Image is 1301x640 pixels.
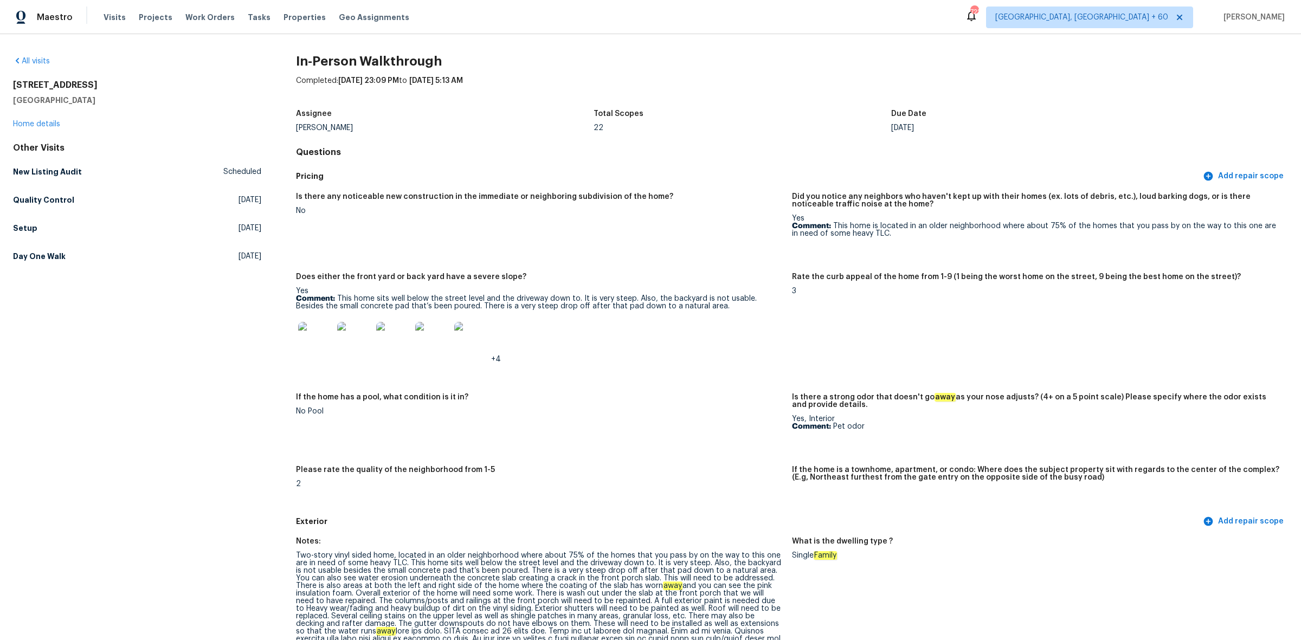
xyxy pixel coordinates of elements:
[296,295,783,310] p: This home sits well below the street level and the driveway down to. It is very steep. Also, the ...
[814,551,837,560] em: Family
[13,57,50,65] a: All visits
[792,466,1279,481] h5: If the home is a townhome, apartment, or condo: Where does the subject property sit with regards ...
[995,12,1168,23] span: [GEOGRAPHIC_DATA], [GEOGRAPHIC_DATA] + 60
[339,12,409,23] span: Geo Assignments
[13,218,261,238] a: Setup[DATE]
[296,480,783,488] div: 2
[296,273,526,281] h5: Does either the front yard or back yard have a severe slope?
[13,223,37,234] h5: Setup
[185,12,235,23] span: Work Orders
[792,222,1279,237] p: This home is located in an older neighborhood where about 75% of the homes that you pass by on th...
[1205,515,1284,528] span: Add repair scope
[239,223,261,234] span: [DATE]
[1219,12,1285,23] span: [PERSON_NAME]
[296,124,594,132] div: [PERSON_NAME]
[139,12,172,23] span: Projects
[13,166,82,177] h5: New Listing Audit
[296,193,673,201] h5: Is there any noticeable new construction in the immediate or neighboring subdivision of the home?
[409,77,463,85] span: [DATE] 5:13 AM
[296,110,332,118] h5: Assignee
[13,80,261,90] h2: [STREET_ADDRESS]
[891,124,1189,132] div: [DATE]
[296,516,1201,527] h5: Exterior
[296,287,783,363] div: Yes
[13,251,66,262] h5: Day One Walk
[296,75,1288,104] div: Completed: to
[296,147,1288,158] h4: Questions
[792,273,1241,281] h5: Rate the curb appeal of the home from 1-9 (1 being the worst home on the street, 9 being the best...
[663,581,682,590] em: away
[935,393,956,402] em: away
[296,393,468,401] h5: If the home has a pool, what condition is it in?
[13,162,261,182] a: New Listing AuditScheduled
[376,627,396,636] em: away
[792,415,1279,430] div: Yes, Interior
[13,120,60,128] a: Home details
[491,355,501,363] span: +4
[239,251,261,262] span: [DATE]
[296,207,783,215] div: No
[792,215,1279,237] div: Yes
[37,12,73,23] span: Maestro
[1205,170,1284,183] span: Add repair scope
[792,538,893,545] h5: What is the dwelling type ?
[13,190,261,210] a: Quality Control[DATE]
[296,171,1201,182] h5: Pricing
[792,193,1279,208] h5: Did you notice any neighbors who haven't kept up with their homes (ex. lots of debris, etc.), lou...
[792,423,831,430] b: Comment:
[284,12,326,23] span: Properties
[594,124,891,132] div: 22
[13,95,261,106] h5: [GEOGRAPHIC_DATA]
[248,14,270,21] span: Tasks
[1201,512,1288,532] button: Add repair scope
[13,195,74,205] h5: Quality Control
[792,423,1279,430] p: Pet odor
[296,56,1288,67] h2: In-Person Walkthrough
[891,110,926,118] h5: Due Date
[296,295,335,302] b: Comment:
[792,393,1279,409] h5: Is there a strong odor that doesn't go as your nose adjusts? (4+ on a 5 point scale) Please speci...
[13,143,261,153] div: Other Visits
[792,287,1279,295] div: 3
[594,110,643,118] h5: Total Scopes
[792,552,1279,559] div: Single
[296,408,783,415] div: No Pool
[792,222,831,230] b: Comment:
[970,7,978,17] div: 722
[104,12,126,23] span: Visits
[223,166,261,177] span: Scheduled
[296,466,495,474] h5: Please rate the quality of the neighborhood from 1-5
[1201,166,1288,186] button: Add repair scope
[338,77,399,85] span: [DATE] 23:09 PM
[296,538,321,545] h5: Notes:
[13,247,261,266] a: Day One Walk[DATE]
[239,195,261,205] span: [DATE]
